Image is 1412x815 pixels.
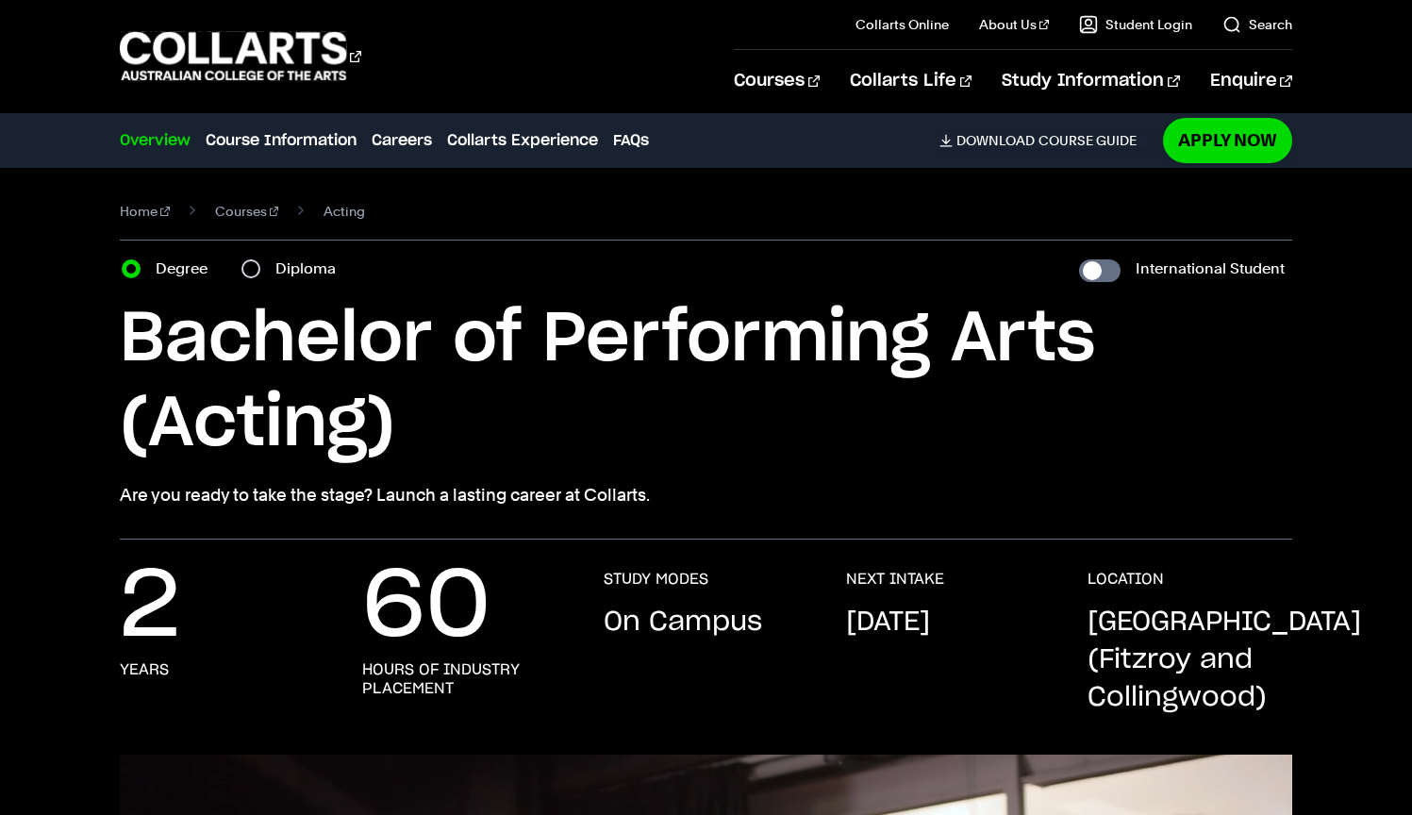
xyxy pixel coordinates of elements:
[846,570,944,589] h3: NEXT INTAKE
[956,132,1035,149] span: Download
[1088,570,1164,589] h3: LOCATION
[447,129,598,152] a: Collarts Experience
[120,660,169,679] h3: years
[372,129,432,152] a: Careers
[1210,50,1292,112] a: Enquire
[1079,15,1192,34] a: Student Login
[120,297,1292,467] h1: Bachelor of Performing Arts (Acting)
[1163,118,1292,162] a: Apply Now
[604,570,708,589] h3: STUDY MODES
[850,50,972,112] a: Collarts Life
[362,570,490,645] p: 60
[120,198,170,225] a: Home
[939,132,1152,149] a: DownloadCourse Guide
[324,198,365,225] span: Acting
[1002,50,1179,112] a: Study Information
[120,482,1292,508] p: Are you ready to take the stage? Launch a lasting career at Collarts.
[120,570,180,645] p: 2
[275,256,347,282] label: Diploma
[206,129,357,152] a: Course Information
[979,15,1049,34] a: About Us
[613,129,649,152] a: FAQs
[604,604,762,641] p: On Campus
[156,256,219,282] label: Degree
[362,660,567,698] h3: hours of industry placement
[734,50,820,112] a: Courses
[120,129,191,152] a: Overview
[1136,256,1285,282] label: International Student
[215,198,279,225] a: Courses
[856,15,949,34] a: Collarts Online
[846,604,930,641] p: [DATE]
[1088,604,1361,717] p: [GEOGRAPHIC_DATA] (Fitzroy and Collingwood)
[120,29,361,83] div: Go to homepage
[1222,15,1292,34] a: Search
